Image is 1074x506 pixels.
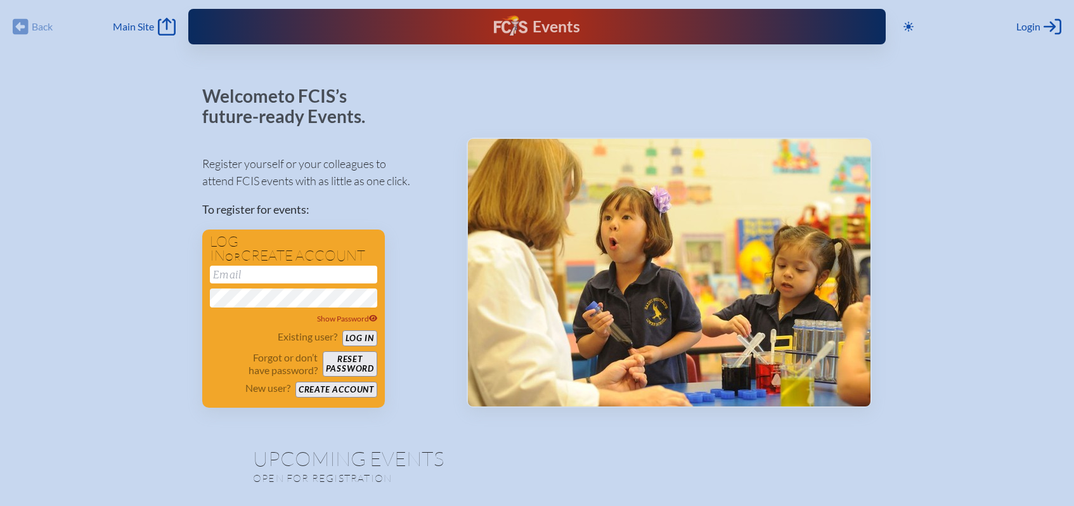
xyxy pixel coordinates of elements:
[113,20,154,33] span: Main Site
[225,250,241,263] span: or
[210,235,377,263] h1: Log in create account
[202,155,446,190] p: Register yourself or your colleagues to attend FCIS events with as little as one click.
[383,15,691,38] div: FCIS Events — Future ready
[342,330,377,346] button: Log in
[202,201,446,218] p: To register for events:
[202,86,380,126] p: Welcome to FCIS’s future-ready Events.
[113,18,175,36] a: Main Site
[245,382,290,394] p: New user?
[253,472,588,484] p: Open for registration
[278,330,337,343] p: Existing user?
[295,382,377,398] button: Create account
[317,314,378,323] span: Show Password
[1016,20,1040,33] span: Login
[468,139,870,406] img: Events
[210,266,377,283] input: Email
[323,351,377,377] button: Resetpassword
[253,448,821,469] h1: Upcoming Events
[210,351,318,377] p: Forgot or don’t have password?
